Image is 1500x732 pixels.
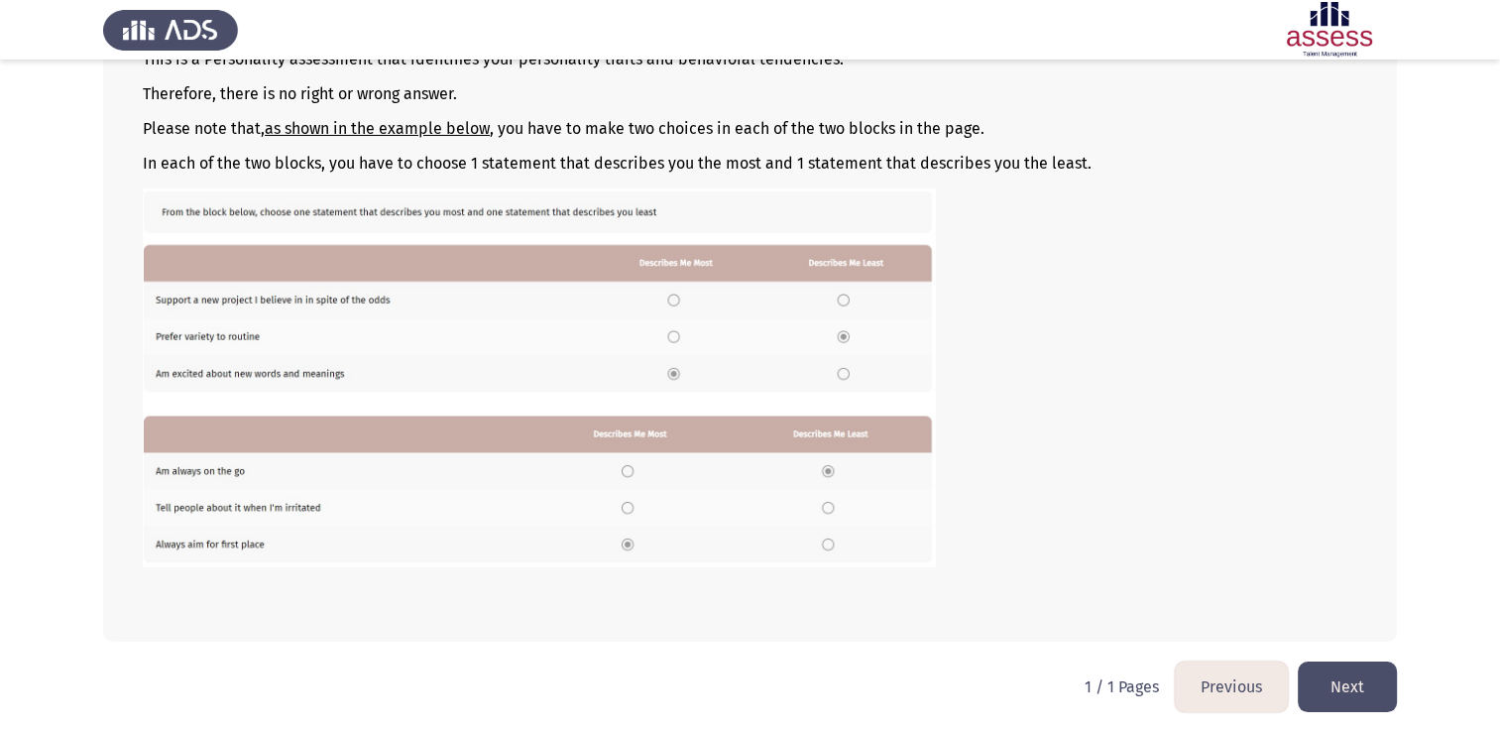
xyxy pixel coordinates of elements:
[1085,677,1159,696] p: 1 / 1 Pages
[1298,662,1397,712] button: load next page
[1262,2,1397,58] img: Assessment logo of Development Assessment R1 (EN/AR)
[1175,662,1288,712] button: load previous page
[143,84,1357,103] p: Therefore, there is no right or wrong answer.
[265,119,490,138] u: as shown in the example below
[143,154,1357,173] p: In each of the two blocks, you have to choose 1 statement that describes you the most and 1 state...
[143,188,936,566] img: QURTIE9DTSBFTi5qcGcxNjM2MDE0NDQzNTMw.jpg
[103,2,238,58] img: Assess Talent Management logo
[143,119,1357,138] p: Please note that, , you have to make two choices in each of the two blocks in the page.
